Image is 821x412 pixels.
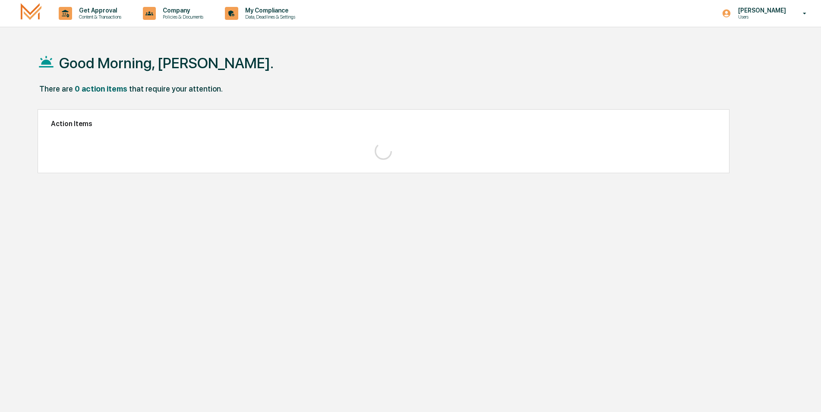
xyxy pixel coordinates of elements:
p: Content & Transactions [72,14,126,20]
div: There are [39,84,73,93]
p: Company [156,7,208,14]
h2: Action Items [51,120,716,128]
div: 0 action items [75,84,127,93]
p: Data, Deadlines & Settings [238,14,300,20]
div: that require your attention. [129,84,223,93]
p: My Compliance [238,7,300,14]
p: Users [731,14,790,20]
p: [PERSON_NAME] [731,7,790,14]
h1: Good Morning, [PERSON_NAME]. [59,54,274,72]
p: Get Approval [72,7,126,14]
img: logo [21,3,41,23]
p: Policies & Documents [156,14,208,20]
